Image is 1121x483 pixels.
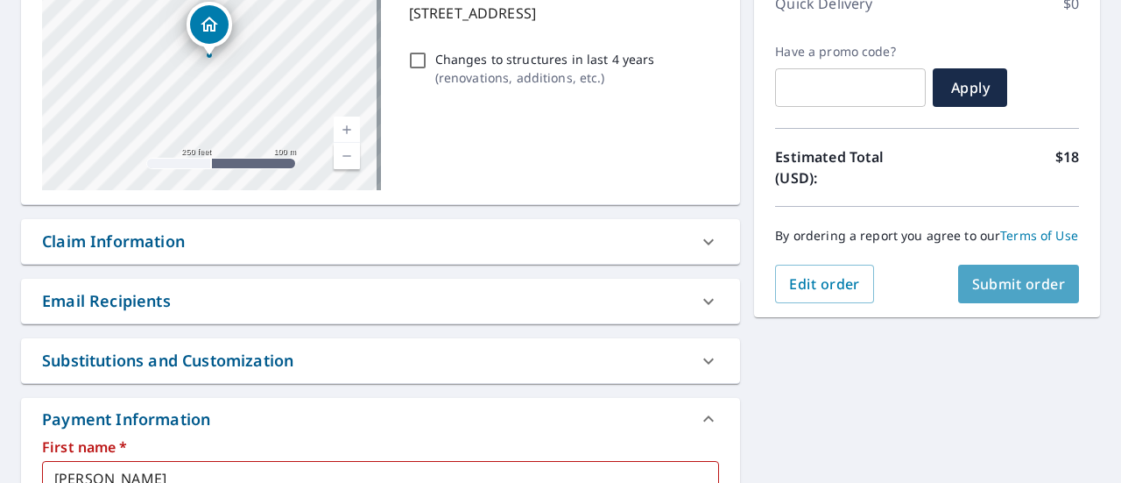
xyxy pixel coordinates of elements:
[1000,227,1078,244] a: Terms of Use
[409,3,713,24] p: [STREET_ADDRESS]
[775,265,874,303] button: Edit order
[187,2,232,56] div: Dropped pin, building 1, Residential property, 38651 Ferm Cir Zephyrhills, FL 33540
[775,228,1079,244] p: By ordering a report you agree to our
[947,78,993,97] span: Apply
[21,398,740,440] div: Payment Information
[334,143,360,169] a: Current Level 17, Zoom Out
[972,274,1066,294] span: Submit order
[789,274,860,294] span: Edit order
[21,279,740,323] div: Email Recipients
[42,408,217,431] div: Payment Information
[775,146,927,188] p: Estimated Total (USD):
[775,44,926,60] label: Have a promo code?
[42,349,293,373] div: Substitutions and Customization
[933,68,1007,107] button: Apply
[435,50,655,68] p: Changes to structures in last 4 years
[1055,146,1079,188] p: $18
[334,117,360,143] a: Current Level 17, Zoom In
[435,68,655,87] p: ( renovations, additions, etc. )
[42,440,719,454] label: First name
[958,265,1080,303] button: Submit order
[42,289,171,313] div: Email Recipients
[21,219,740,264] div: Claim Information
[42,230,185,253] div: Claim Information
[21,338,740,383] div: Substitutions and Customization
